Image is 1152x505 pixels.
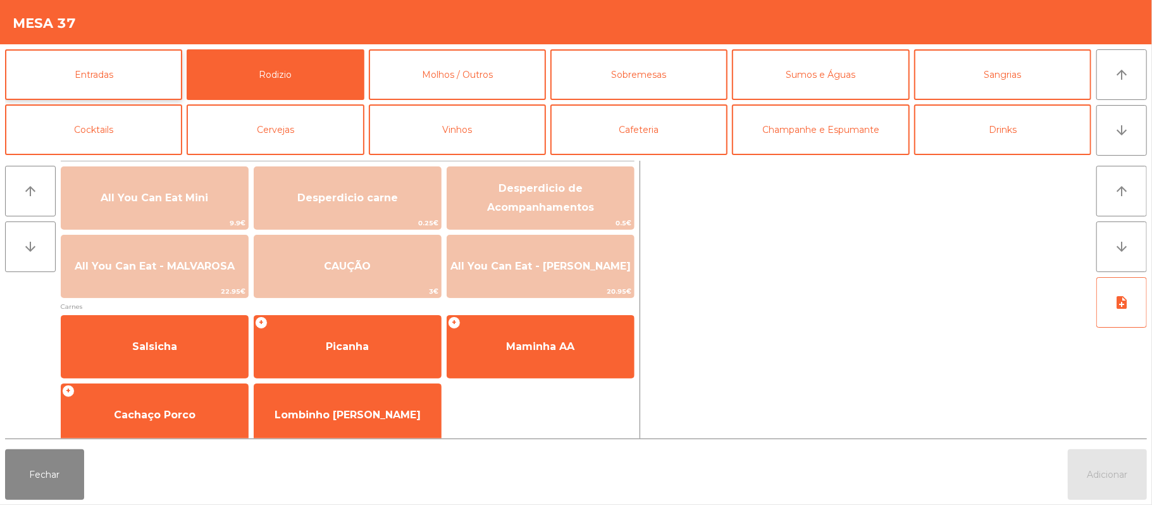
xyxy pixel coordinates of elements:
[1096,105,1147,156] button: arrow_downward
[324,260,371,272] span: CAUÇÃO
[914,49,1091,100] button: Sangrias
[297,192,398,204] span: Desperdicio carne
[1096,49,1147,100] button: arrow_upward
[62,385,75,397] span: +
[254,285,441,297] span: 3€
[187,104,364,155] button: Cervejas
[448,316,461,329] span: +
[23,184,38,199] i: arrow_upward
[447,285,634,297] span: 20.95€
[1114,67,1129,82] i: arrow_upward
[5,449,84,500] button: Fechar
[5,221,56,272] button: arrow_downward
[1114,239,1129,254] i: arrow_downward
[450,260,631,272] span: All You Can Eat - [PERSON_NAME]
[114,409,195,421] span: Cachaço Porco
[732,104,909,155] button: Champanhe e Espumante
[187,49,364,100] button: Rodizio
[13,14,76,33] h4: Mesa 37
[23,239,38,254] i: arrow_downward
[550,49,728,100] button: Sobremesas
[5,166,56,216] button: arrow_upward
[487,182,594,213] span: Desperdicio de Acompanhamentos
[61,301,635,313] span: Carnes
[1096,166,1147,216] button: arrow_upward
[61,217,248,229] span: 9.9€
[732,49,909,100] button: Sumos e Águas
[61,285,248,297] span: 22.95€
[132,340,177,352] span: Salsicha
[1114,184,1129,199] i: arrow_upward
[326,340,369,352] span: Picanha
[5,104,182,155] button: Cocktails
[1114,295,1129,310] i: note_add
[1096,277,1147,328] button: note_add
[550,104,728,155] button: Cafeteria
[1096,221,1147,272] button: arrow_downward
[5,49,182,100] button: Entradas
[275,409,421,421] span: Lombinho [PERSON_NAME]
[447,217,634,229] span: 0.5€
[254,217,441,229] span: 0.25€
[255,316,268,329] span: +
[101,192,208,204] span: All You Can Eat Mini
[506,340,574,352] span: Maminha AA
[75,260,235,272] span: All You Can Eat - MALVAROSA
[914,104,1091,155] button: Drinks
[369,104,546,155] button: Vinhos
[1114,123,1129,138] i: arrow_downward
[369,49,546,100] button: Molhos / Outros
